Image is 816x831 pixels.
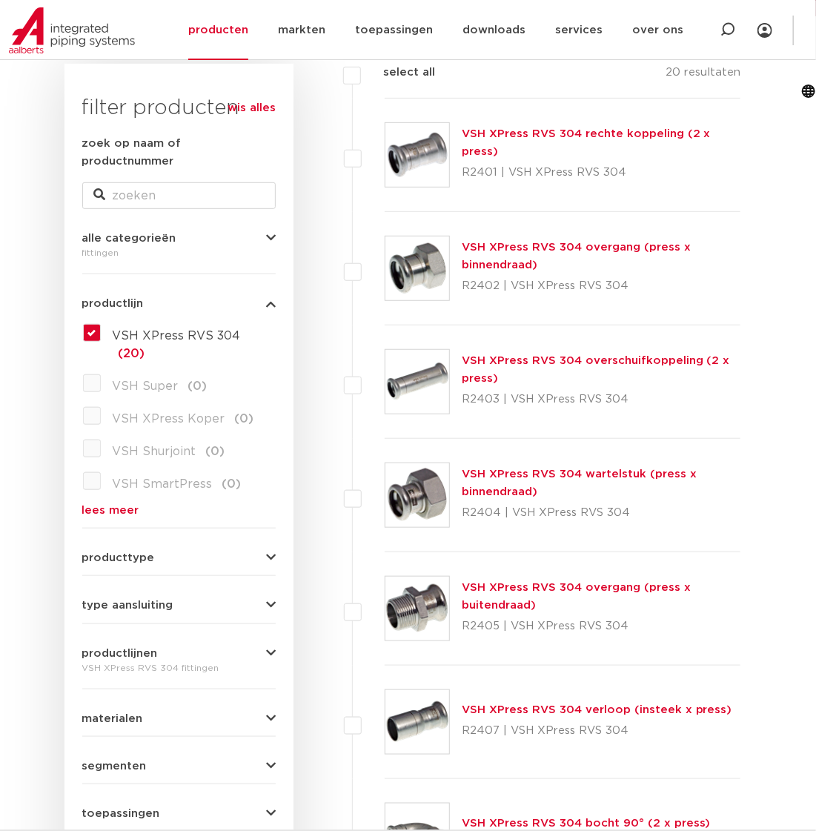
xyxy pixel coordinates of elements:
button: type aansluiting [82,600,276,611]
p: R2405 | VSH XPress RVS 304 [462,615,741,638]
img: Thumbnail for VSH XPress RVS 304 rechte koppeling (2 x press) [385,123,449,187]
span: (0) [235,413,254,425]
button: productlijn [82,298,276,309]
span: (20) [119,348,145,360]
span: producttype [82,552,155,563]
a: VSH XPress RVS 304 wartelstuk (press x binnendraad) [462,469,697,497]
p: R2407 | VSH XPress RVS 304 [462,719,732,743]
p: R2402 | VSH XPress RVS 304 [462,274,741,298]
a: VSH XPress RVS 304 verloop (insteek x press) [462,704,732,715]
span: VSH XPress Koper [113,413,225,425]
button: toepassingen [82,808,276,819]
img: Thumbnail for VSH XPress RVS 304 verloop (insteek x press) [385,690,449,754]
button: materialen [82,713,276,724]
span: (0) [206,446,225,457]
a: VSH XPress RVS 304 overgang (press x binnendraad) [462,242,691,271]
a: VSH XPress RVS 304 bocht 90° (2 x press) [462,818,711,829]
button: producttype [82,552,276,563]
div: VSH XPress RVS 304 fittingen [82,659,276,677]
span: type aansluiting [82,600,173,611]
img: Thumbnail for VSH XPress RVS 304 overgang (press x buitendraad) [385,577,449,640]
span: VSH XPress RVS 304 [113,330,241,342]
img: Thumbnail for VSH XPress RVS 304 overgang (press x binnendraad) [385,236,449,300]
span: (0) [222,478,242,490]
p: R2401 | VSH XPress RVS 304 [462,161,741,185]
button: segmenten [82,761,276,772]
span: VSH Super [113,380,179,392]
span: VSH SmartPress [113,478,213,490]
span: productlijnen [82,648,158,659]
label: zoek op naam of productnummer [82,135,276,170]
p: R2404 | VSH XPress RVS 304 [462,501,741,525]
img: Thumbnail for VSH XPress RVS 304 wartelstuk (press x binnendraad) [385,463,449,527]
a: VSH XPress RVS 304 overgang (press x buitendraad) [462,582,691,611]
span: alle categorieën [82,233,176,244]
p: R2403 | VSH XPress RVS 304 [462,388,741,411]
a: lees meer [82,505,276,516]
span: toepassingen [82,808,160,819]
span: (0) [188,380,208,392]
input: zoeken [82,182,276,209]
span: segmenten [82,761,147,772]
span: VSH Shurjoint [113,446,196,457]
a: VSH XPress RVS 304 overschuifkoppeling (2 x press) [462,355,730,384]
span: materialen [82,713,143,724]
span: productlijn [82,298,144,309]
div: fittingen [82,244,276,262]
img: Thumbnail for VSH XPress RVS 304 overschuifkoppeling (2 x press) [385,350,449,414]
button: alle categorieën [82,233,276,244]
a: VSH XPress RVS 304 rechte koppeling (2 x press) [462,128,711,157]
button: productlijnen [82,648,276,659]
